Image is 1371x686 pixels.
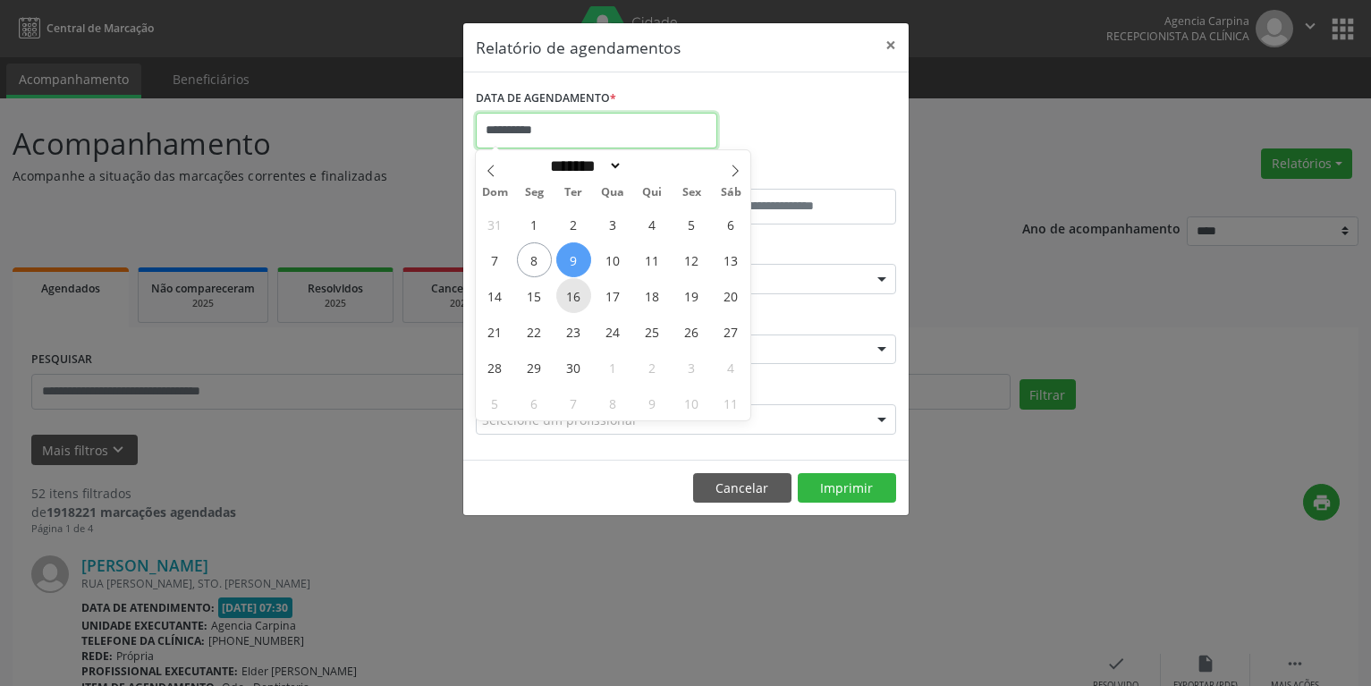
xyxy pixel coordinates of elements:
[476,187,515,199] span: Dom
[632,187,672,199] span: Qui
[635,278,670,313] span: Setembro 18, 2025
[556,242,591,277] span: Setembro 9, 2025
[635,350,670,385] span: Outubro 2, 2025
[556,314,591,349] span: Setembro 23, 2025
[517,350,552,385] span: Setembro 29, 2025
[476,85,616,113] label: DATA DE AGENDAMENTO
[674,207,709,241] span: Setembro 5, 2025
[674,350,709,385] span: Outubro 3, 2025
[714,278,749,313] span: Setembro 20, 2025
[514,187,554,199] span: Seg
[596,242,630,277] span: Setembro 10, 2025
[635,242,670,277] span: Setembro 11, 2025
[517,314,552,349] span: Setembro 22, 2025
[478,207,512,241] span: Agosto 31, 2025
[482,411,636,429] span: Selecione um profissional
[517,385,552,420] span: Outubro 6, 2025
[545,157,623,175] select: Month
[690,161,896,189] label: ATÉ
[622,157,681,175] input: Year
[593,187,632,199] span: Qua
[556,278,591,313] span: Setembro 16, 2025
[556,385,591,420] span: Outubro 7, 2025
[554,187,593,199] span: Ter
[674,385,709,420] span: Outubro 10, 2025
[478,242,512,277] span: Setembro 7, 2025
[596,385,630,420] span: Outubro 8, 2025
[556,207,591,241] span: Setembro 2, 2025
[596,314,630,349] span: Setembro 24, 2025
[596,350,630,385] span: Outubro 1, 2025
[478,314,512,349] span: Setembro 21, 2025
[596,207,630,241] span: Setembro 3, 2025
[714,207,749,241] span: Setembro 6, 2025
[517,278,552,313] span: Setembro 15, 2025
[674,278,709,313] span: Setembro 19, 2025
[711,187,750,199] span: Sáb
[873,23,909,67] button: Close
[674,314,709,349] span: Setembro 26, 2025
[517,242,552,277] span: Setembro 8, 2025
[635,314,670,349] span: Setembro 25, 2025
[672,187,711,199] span: Sex
[674,242,709,277] span: Setembro 12, 2025
[714,242,749,277] span: Setembro 13, 2025
[714,314,749,349] span: Setembro 27, 2025
[693,473,791,504] button: Cancelar
[798,473,896,504] button: Imprimir
[476,36,681,59] h5: Relatório de agendamentos
[714,350,749,385] span: Outubro 4, 2025
[478,278,512,313] span: Setembro 14, 2025
[635,385,670,420] span: Outubro 9, 2025
[478,350,512,385] span: Setembro 28, 2025
[517,207,552,241] span: Setembro 1, 2025
[714,385,749,420] span: Outubro 11, 2025
[596,278,630,313] span: Setembro 17, 2025
[635,207,670,241] span: Setembro 4, 2025
[556,350,591,385] span: Setembro 30, 2025
[478,385,512,420] span: Outubro 5, 2025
